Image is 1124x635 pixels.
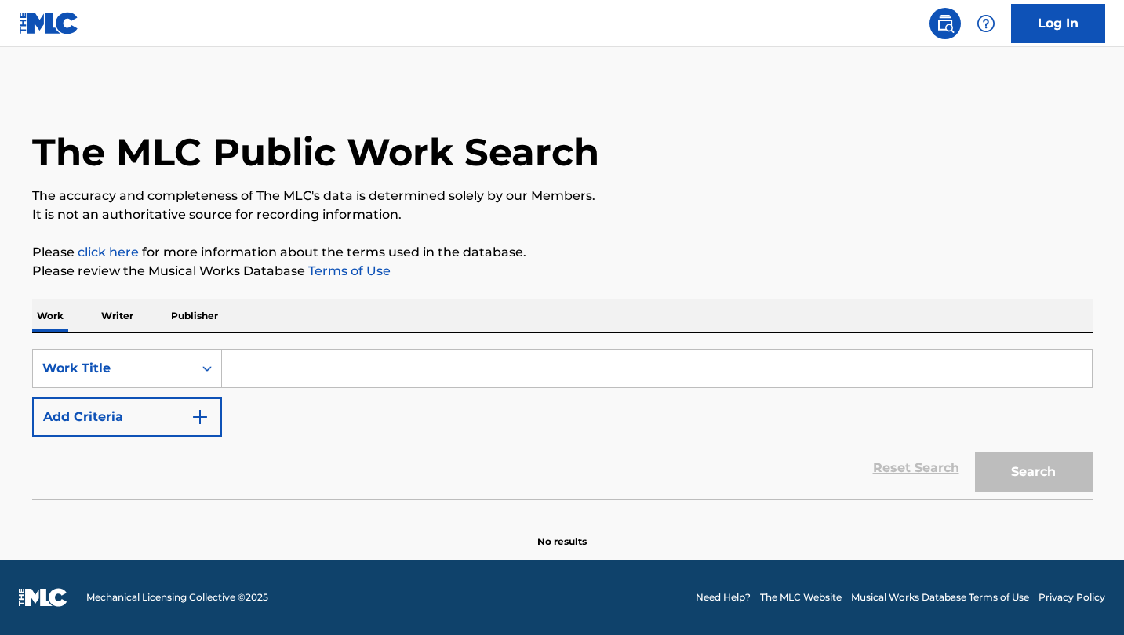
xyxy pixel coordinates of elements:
img: search [936,14,955,33]
p: Work [32,299,68,332]
a: click here [78,245,139,259]
p: Writer [96,299,138,332]
a: Need Help? [696,590,751,604]
img: help [977,14,995,33]
a: Musical Works Database Terms of Use [851,590,1029,604]
a: Public Search [929,8,961,39]
p: No results [537,516,587,549]
img: logo [19,588,67,607]
iframe: Chat Widget [1046,560,1124,635]
a: Privacy Policy [1039,590,1105,604]
p: Please review the Musical Works Database [32,262,1093,281]
span: Mechanical Licensing Collective © 2025 [86,590,268,604]
p: Please for more information about the terms used in the database. [32,243,1093,262]
img: 9d2ae6d4665cec9f34b9.svg [191,408,209,426]
button: Add Criteria [32,397,222,437]
a: Log In [1011,4,1105,43]
p: Publisher [166,299,223,332]
a: The MLC Website [760,590,842,604]
div: Work Title [42,359,184,378]
a: Terms of Use [305,263,391,278]
p: The accuracy and completeness of The MLC's data is determined solely by our Members. [32,187,1093,205]
p: It is not an authoritative source for recording information. [32,205,1093,224]
form: Search Form [32,349,1093,499]
img: MLC Logo [19,12,79,34]
h1: The MLC Public Work Search [32,129,599,176]
div: Help [970,8,1002,39]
